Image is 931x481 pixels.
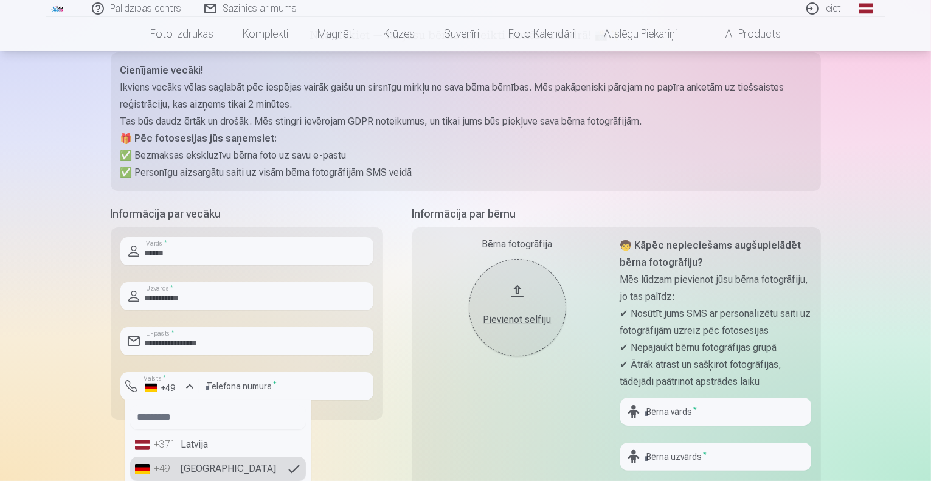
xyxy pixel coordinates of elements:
[422,237,613,252] div: Bērna fotogrāfija
[120,79,811,113] p: Ikviens vecāks vēlas saglabāt pēc iespējas vairāk gaišu un sirsnīgu mirkļu no sava bērna bērnības...
[369,17,429,51] a: Krūzes
[589,17,691,51] a: Atslēgu piekariņi
[140,374,170,383] label: Valsts
[303,17,369,51] a: Magnēti
[145,382,181,394] div: +49
[412,206,821,223] h5: Informācija par bērnu
[120,147,811,164] p: ✅ Bezmaksas ekskluzīvu bērna foto uz savu e-pastu
[120,372,199,400] button: Valsts*+49
[120,113,811,130] p: Tas būs daudz ērtāk un drošāk. Mēs stingri ievērojam GDPR noteikumus, un tikai jums būs piekļuve ...
[494,17,589,51] a: Foto kalendāri
[481,313,554,327] div: Pievienot selfiju
[620,240,801,268] strong: 🧒 Kāpēc nepieciešams augšupielādēt bērna fotogrāfiju?
[154,462,179,476] div: +49
[469,259,566,356] button: Pievienot selfiju
[620,339,811,356] p: ✔ Nepajaukt bērnu fotogrāfijas grupā
[130,432,306,457] li: Latvija
[120,133,277,144] strong: 🎁 Pēc fotosesijas jūs saņemsiet:
[228,17,303,51] a: Komplekti
[136,17,228,51] a: Foto izdrukas
[620,356,811,390] p: ✔ Ātrāk atrast un sašķirot fotogrāfijas, tādējādi paātrinot apstrādes laiku
[51,5,64,12] img: /fa1
[620,305,811,339] p: ✔ Nosūtīt jums SMS ar personalizētu saiti uz fotogrāfijām uzreiz pēc fotosesijas
[120,64,204,76] strong: Cienījamie vecāki!
[111,206,383,223] h5: Informācija par vecāku
[691,17,795,51] a: All products
[120,164,811,181] p: ✅ Personīgu aizsargātu saiti uz visām bērna fotogrāfijām SMS veidā
[154,437,179,452] div: +371
[620,271,811,305] p: Mēs lūdzam pievienot jūsu bērna fotogrāfiju, jo tas palīdz:
[429,17,494,51] a: Suvenīri
[130,457,306,481] li: [GEOGRAPHIC_DATA]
